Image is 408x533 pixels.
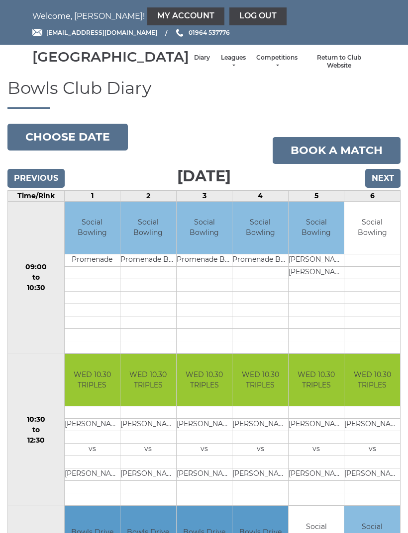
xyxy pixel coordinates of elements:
[289,254,344,266] td: [PERSON_NAME]
[344,468,400,481] td: [PERSON_NAME]
[232,202,288,254] td: Social Bowling
[32,28,157,37] a: Email [EMAIL_ADDRESS][DOMAIN_NAME]
[7,169,65,188] input: Previous
[288,191,344,202] td: 5
[177,419,232,431] td: [PERSON_NAME]
[289,444,344,456] td: vs
[344,202,400,254] td: Social Bowling
[32,49,189,65] div: [GEOGRAPHIC_DATA]
[177,354,232,406] td: WED 10.30 TRIPLES
[176,29,183,37] img: Phone us
[120,468,176,481] td: [PERSON_NAME]
[256,54,298,70] a: Competitions
[307,54,371,70] a: Return to Club Website
[120,444,176,456] td: vs
[289,419,344,431] td: [PERSON_NAME]
[120,354,176,406] td: WED 10.30 TRIPLES
[65,254,120,266] td: Promenade
[273,137,401,164] a: Book a match
[232,419,288,431] td: [PERSON_NAME]
[147,7,224,25] a: My Account
[289,354,344,406] td: WED 10.30 TRIPLES
[289,202,344,254] td: Social Bowling
[7,79,401,109] h1: Bowls Club Diary
[344,354,400,406] td: WED 10.30 TRIPLES
[65,354,120,406] td: WED 10.30 TRIPLES
[32,7,376,25] nav: Welcome, [PERSON_NAME]!
[175,28,230,37] a: Phone us 01964 537776
[120,202,176,254] td: Social Bowling
[344,444,400,456] td: vs
[194,54,210,62] a: Diary
[344,419,400,431] td: [PERSON_NAME]
[8,191,65,202] td: Time/Rink
[7,124,128,151] button: Choose date
[177,202,232,254] td: Social Bowling
[46,29,157,36] span: [EMAIL_ADDRESS][DOMAIN_NAME]
[289,266,344,279] td: [PERSON_NAME]
[289,468,344,481] td: [PERSON_NAME]
[232,468,288,481] td: [PERSON_NAME]
[65,468,120,481] td: [PERSON_NAME]
[232,354,288,406] td: WED 10.30 TRIPLES
[177,254,232,266] td: Promenade Bowls
[176,191,232,202] td: 3
[189,29,230,36] span: 01964 537776
[232,444,288,456] td: vs
[120,254,176,266] td: Promenade Bowls
[177,444,232,456] td: vs
[229,7,287,25] a: Log out
[120,191,177,202] td: 2
[8,354,65,506] td: 10:30 to 12:30
[8,202,65,354] td: 09:00 to 10:30
[220,54,246,70] a: Leagues
[365,169,401,188] input: Next
[65,202,120,254] td: Social Bowling
[65,444,120,456] td: vs
[232,254,288,266] td: Promenade Bowls
[344,191,401,202] td: 6
[120,419,176,431] td: [PERSON_NAME]
[64,191,120,202] td: 1
[65,419,120,431] td: [PERSON_NAME]
[32,29,42,36] img: Email
[232,191,289,202] td: 4
[177,468,232,481] td: [PERSON_NAME]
